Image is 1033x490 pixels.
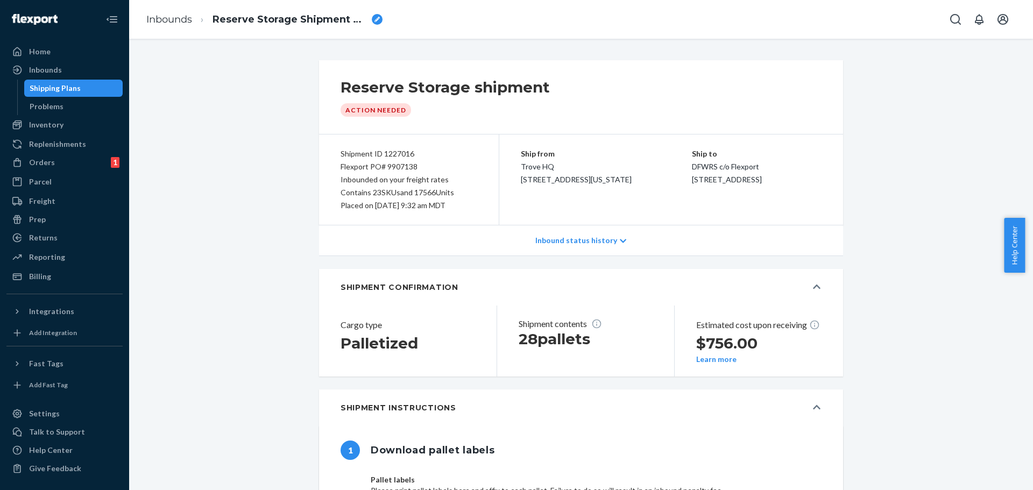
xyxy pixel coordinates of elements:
[24,98,123,115] a: Problems
[24,80,123,97] a: Shipping Plans
[696,355,737,364] button: Learn more
[6,460,123,477] button: Give Feedback
[6,355,123,372] button: Fast Tags
[341,147,477,160] div: Shipment ID 1227016
[146,13,192,25] a: Inbounds
[6,193,123,210] a: Freight
[341,199,477,212] div: Placed on [DATE] 9:32 am MDT
[29,232,58,243] div: Returns
[29,463,81,474] div: Give Feedback
[29,46,51,57] div: Home
[519,318,644,329] p: Shipment contents
[29,252,65,262] div: Reporting
[29,196,55,207] div: Freight
[29,214,46,225] div: Prep
[519,329,644,349] h1: 28 pallets
[6,136,123,153] a: Replenishments
[6,173,123,190] a: Parcel
[213,13,367,27] span: Reserve Storage Shipment STIef7a13203e
[6,211,123,228] a: Prep
[6,248,123,266] a: Reporting
[30,83,81,94] div: Shipping Plans
[111,157,119,168] div: 1
[341,402,456,413] h5: Shipment Instructions
[6,423,123,441] button: Talk to Support
[6,154,123,171] a: Orders1
[29,139,86,150] div: Replenishments
[6,43,123,60] a: Home
[29,65,62,75] div: Inbounds
[29,328,77,337] div: Add Integration
[341,282,458,293] h5: SHIPMENT CONFIRMATION
[341,333,466,353] h2: Palletized
[992,9,1014,30] button: Open account menu
[341,173,477,186] div: Inbounded on your freight rates
[29,271,51,282] div: Billing
[29,380,68,389] div: Add Fast Tag
[101,9,123,30] button: Close Navigation
[29,119,63,130] div: Inventory
[371,439,494,461] h1: Download pallet labels
[696,333,822,353] h2: $756.00
[6,268,123,285] a: Billing
[341,186,477,199] div: Contains 23 SKUs and 17566 Units
[29,306,74,317] div: Integrations
[965,458,1022,485] iframe: Opens a widget where you can chat to one of our agents
[341,441,360,460] span: 1
[29,176,52,187] div: Parcel
[371,474,822,485] p: Pallet labels
[29,358,63,369] div: Fast Tags
[945,9,966,30] button: Open Search Box
[29,408,60,419] div: Settings
[30,101,63,112] div: Problems
[6,229,123,246] a: Returns
[692,160,822,173] p: DFWRS c/o Flexport
[341,103,411,117] div: Action Needed
[696,318,822,331] p: Estimated cost upon receiving
[6,377,123,394] a: Add Fast Tag
[29,157,55,168] div: Orders
[138,4,391,35] ol: breadcrumbs
[319,389,843,426] button: Shipment Instructions
[319,269,843,306] button: SHIPMENT CONFIRMATION
[521,147,692,160] p: Ship from
[6,324,123,342] a: Add Integration
[12,14,58,25] img: Flexport logo
[535,235,617,246] p: Inbound status history
[692,147,822,160] p: Ship to
[6,61,123,79] a: Inbounds
[29,427,85,437] div: Talk to Support
[6,405,123,422] a: Settings
[341,318,466,331] header: Cargo type
[341,77,550,97] h2: Reserve Storage shipment
[6,303,123,320] button: Integrations
[521,162,632,184] span: Trove HQ [STREET_ADDRESS][US_STATE]
[29,445,73,456] div: Help Center
[6,116,123,133] a: Inventory
[692,175,762,184] span: [STREET_ADDRESS]
[341,160,477,173] div: Flexport PO# 9907138
[968,9,990,30] button: Open notifications
[6,442,123,459] a: Help Center
[1004,218,1025,273] button: Help Center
